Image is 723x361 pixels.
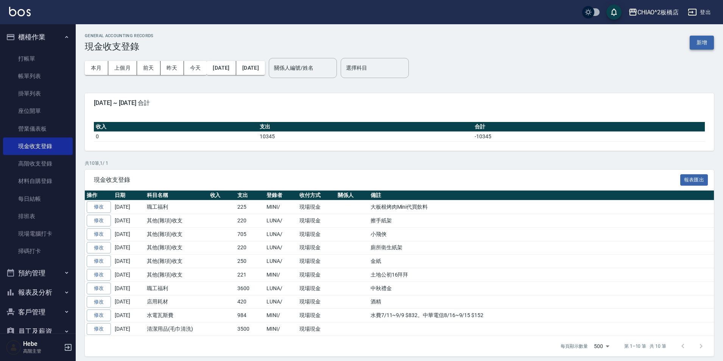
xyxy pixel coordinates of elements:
[85,33,154,38] h2: GENERAL ACCOUNTING RECORDS
[369,227,714,241] td: 小飛俠
[298,268,336,282] td: 現場現金
[265,309,298,322] td: MINI/
[87,255,111,267] a: 修改
[298,295,336,309] td: 現場現金
[85,41,154,52] h3: 現金收支登錄
[3,190,73,208] a: 每日結帳
[113,200,145,214] td: [DATE]
[298,200,336,214] td: 現場現金
[3,67,73,85] a: 帳單列表
[235,281,265,295] td: 3600
[625,5,682,20] button: CHIAO^2板橋店
[265,191,298,200] th: 登錄者
[108,61,137,75] button: 上個月
[298,191,336,200] th: 收付方式
[184,61,207,75] button: 今天
[85,61,108,75] button: 本月
[6,340,21,355] img: Person
[87,228,111,240] a: 修改
[265,255,298,268] td: LUNA/
[473,131,705,141] td: -10345
[85,191,113,200] th: 操作
[3,302,73,322] button: 客戶管理
[235,295,265,309] td: 420
[265,322,298,336] td: MINI/
[207,61,236,75] button: [DATE]
[145,214,208,228] td: 其他(雜項)收支
[3,322,73,341] button: 員工及薪資
[298,281,336,295] td: 現場現金
[145,255,208,268] td: 其他(雜項)收支
[624,343,666,350] p: 第 1–10 筆 共 10 筆
[369,268,714,282] td: 土地公初16拜拜
[258,131,473,141] td: 10345
[265,268,298,282] td: MINI/
[145,295,208,309] td: 店用耗材
[265,295,298,309] td: LUNA/
[23,340,62,348] h5: Hebe
[369,255,714,268] td: 金紙
[208,191,236,200] th: 收入
[3,27,73,47] button: 櫃檯作業
[235,191,265,200] th: 支出
[3,263,73,283] button: 預約管理
[235,255,265,268] td: 250
[87,323,111,335] a: 修改
[137,61,160,75] button: 前天
[87,269,111,281] a: 修改
[94,122,258,132] th: 收入
[145,268,208,282] td: 其他(雜項)收支
[369,295,714,309] td: 酒精
[3,283,73,302] button: 報表及分析
[336,191,369,200] th: 關係人
[298,255,336,268] td: 現場現金
[637,8,679,17] div: CHIAO^2板橋店
[3,155,73,172] a: 高階收支登錄
[3,138,73,155] a: 現金收支登錄
[87,309,111,321] a: 修改
[113,322,145,336] td: [DATE]
[265,241,298,255] td: LUNA/
[258,122,473,132] th: 支出
[87,296,111,308] a: 修改
[145,281,208,295] td: 職工福利
[3,208,73,225] a: 排班表
[145,322,208,336] td: 清潔用品(毛巾清洗)
[23,348,62,355] p: 高階主管
[3,225,73,242] a: 現場電腦打卡
[680,174,708,186] button: 報表匯出
[369,200,714,214] td: 大板根烤肉Mini代買飲料
[473,122,705,132] th: 合計
[113,255,145,268] td: [DATE]
[685,5,714,19] button: 登出
[3,120,73,138] a: 營業儀表板
[265,281,298,295] td: LUNA/
[145,200,208,214] td: 職工福利
[94,176,680,184] span: 現金收支登錄
[369,241,714,255] td: 廁所衛生紙架
[235,268,265,282] td: 221
[3,102,73,120] a: 座位開單
[265,227,298,241] td: LUNA/
[87,201,111,213] a: 修改
[265,214,298,228] td: LUNA/
[113,227,145,241] td: [DATE]
[3,242,73,260] a: 掃碼打卡
[145,241,208,255] td: 其他(雜項)收支
[145,227,208,241] td: 其他(雜項)收支
[298,214,336,228] td: 現場現金
[113,309,145,322] td: [DATE]
[145,309,208,322] td: 水電瓦斯費
[690,39,714,46] a: 新增
[3,85,73,102] a: 掛單列表
[145,191,208,200] th: 科目名稱
[369,281,714,295] td: 中秋禮金
[94,131,258,141] td: 0
[235,241,265,255] td: 220
[298,309,336,322] td: 現場現金
[113,214,145,228] td: [DATE]
[369,214,714,228] td: 擦手紙架
[561,343,588,350] p: 每頁顯示數量
[9,7,31,16] img: Logo
[298,322,336,336] td: 現場現金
